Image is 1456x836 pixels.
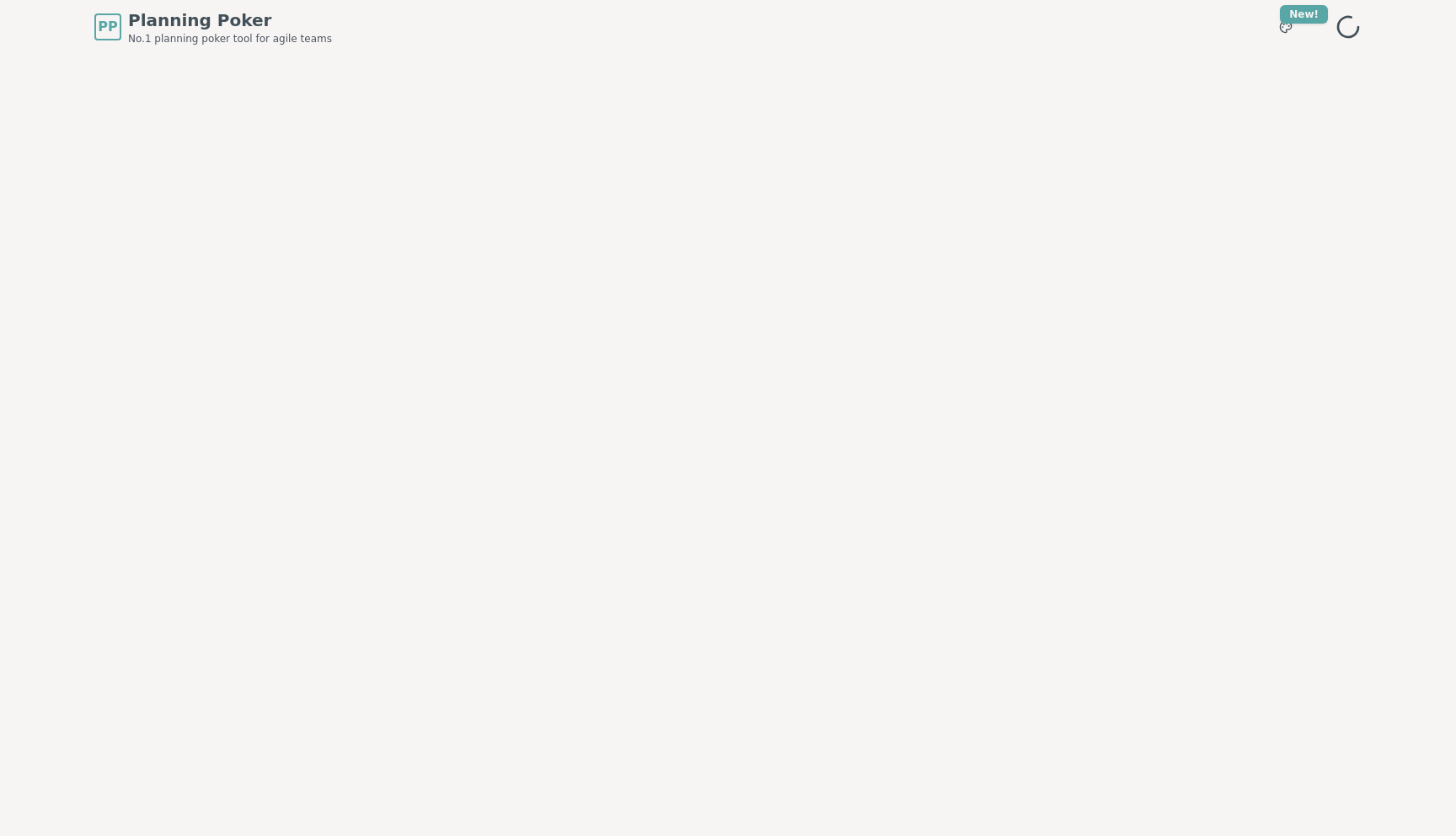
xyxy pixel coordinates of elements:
div: New! [1280,5,1328,24]
button: New! [1271,12,1301,42]
span: PP [98,17,117,37]
a: PPPlanning PokerNo.1 planning poker tool for agile teams [94,8,332,46]
span: No.1 planning poker tool for agile teams [128,32,332,46]
span: Planning Poker [128,8,332,32]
